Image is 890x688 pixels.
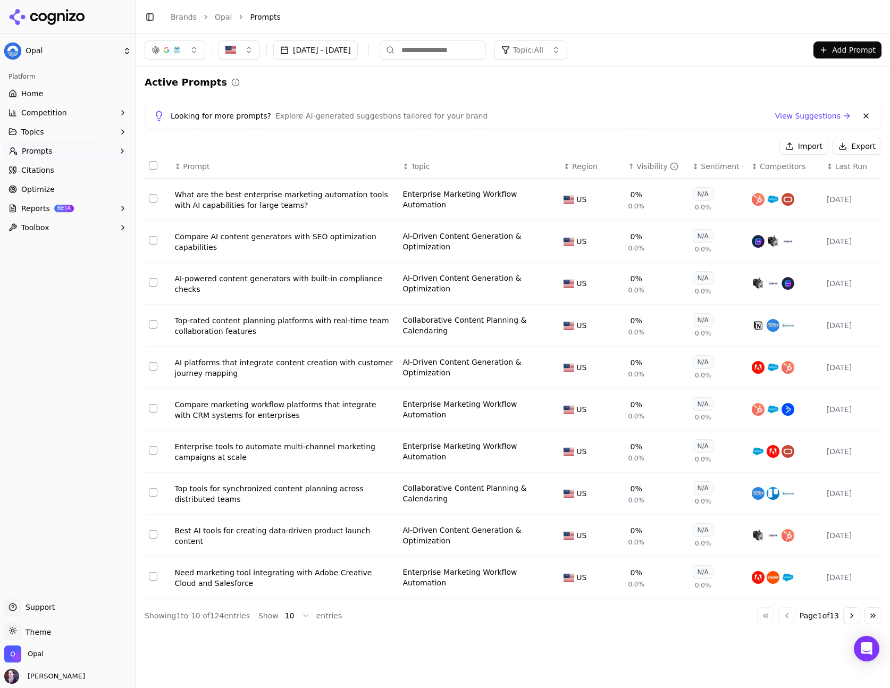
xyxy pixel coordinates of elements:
[21,184,55,195] span: Optimize
[782,487,794,500] img: clickup
[564,574,574,582] img: US flag
[767,403,779,416] img: salesforce
[4,162,131,179] a: Citations
[628,328,644,337] span: 0.0%
[174,273,394,295] div: AI-powered content generators with built-in compliance checks
[174,315,394,337] a: Top-rated content planning platforms with real-time team collaboration features
[559,155,624,179] th: Region
[695,497,711,506] span: 0.0%
[827,161,877,172] div: ↕Last Run
[564,280,574,288] img: US flag
[767,487,779,500] img: trello
[21,107,67,118] span: Competition
[21,602,55,613] span: Support
[174,357,394,379] div: AI platforms that integrate content creation with customer journey mapping
[402,315,542,336] a: Collaborative Content Planning & Calendaring
[695,371,711,380] span: 0.0%
[782,529,794,542] img: hubspot
[183,161,209,172] span: Prompt
[402,357,542,378] a: AI-Driven Content Generation & Optimization
[149,404,157,413] button: Select row 44
[833,138,881,155] button: Export
[695,287,711,296] span: 0.0%
[174,189,394,211] a: What are the best enterprise marketing automation tools with AI capabilities for large teams?
[576,572,586,583] span: US
[21,165,54,175] span: Citations
[149,236,157,245] button: Select row 40
[316,610,342,621] span: entries
[174,525,394,547] div: Best AI tools for creating data-driven product launch content
[693,355,713,369] div: N/A
[752,193,765,206] img: hubspot
[695,329,711,338] span: 0.0%
[631,315,642,326] div: 0%
[4,669,85,684] button: Open user button
[827,236,877,247] div: [DATE]
[576,446,586,457] span: US
[170,155,398,179] th: Prompt
[576,320,586,331] span: US
[402,161,555,172] div: ↕Topic
[145,610,250,621] div: Showing 1 to 10 of 124 entries
[145,75,227,90] h2: Active Prompts
[752,487,765,500] img: asana
[21,127,44,137] span: Topics
[4,645,21,662] img: Opal
[827,362,877,373] div: [DATE]
[767,445,779,458] img: adobe
[827,320,877,331] div: [DATE]
[752,361,765,374] img: adobe
[54,205,74,212] span: BETA
[149,446,157,455] button: Select row 45
[752,571,765,584] img: adobe
[149,572,157,581] button: Select row 48
[782,403,794,416] img: activecampaign
[215,12,232,22] a: Opal
[628,370,644,379] span: 0.0%
[827,572,877,583] div: [DATE]
[813,41,881,58] button: Add Prompt
[576,236,586,247] span: US
[689,155,748,179] th: sentiment
[21,88,43,99] span: Home
[402,483,542,504] div: Collaborative Content Planning & Calendaring
[564,196,574,204] img: US flag
[4,219,131,236] button: Toolbox
[693,271,713,285] div: N/A
[860,110,872,122] button: Dismiss banner
[402,441,542,462] a: Enterprise Marketing Workflow Automation
[402,567,542,588] a: Enterprise Marketing Workflow Automation
[775,111,851,121] a: View Suggestions
[693,187,713,201] div: N/A
[695,539,711,548] span: 0.0%
[827,404,877,415] div: [DATE]
[827,530,877,541] div: [DATE]
[752,235,765,248] img: writesonic
[576,362,586,373] span: US
[174,399,394,421] a: Compare marketing workflow platforms that integrate with CRM systems for enterprises
[822,155,881,179] th: Last Run
[576,278,586,289] span: US
[21,222,49,233] span: Toolbox
[695,455,711,464] span: 0.0%
[628,244,644,253] span: 0.0%
[827,278,877,289] div: [DATE]
[752,319,765,332] img: notion
[171,13,197,21] a: Brands
[752,445,765,458] img: salesforce
[636,161,678,172] div: Visibility
[275,111,488,121] span: Explore AI-generated suggestions tailored for your brand
[402,399,542,420] a: Enterprise Marketing Workflow Automation
[628,538,644,547] span: 0.0%
[628,580,644,589] span: 0.0%
[174,231,394,253] div: Compare AI content generators with SEO optimization capabilities
[564,364,574,372] img: US flag
[576,194,586,205] span: US
[402,273,542,294] a: AI-Driven Content Generation & Optimization
[402,189,542,210] div: Enterprise Marketing Workflow Automation
[564,161,619,172] div: ↕Region
[4,142,131,160] button: Prompts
